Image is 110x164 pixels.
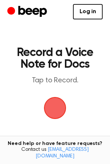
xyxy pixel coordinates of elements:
[44,97,66,119] img: Beep Logo
[4,147,106,160] span: Contact us
[7,5,49,19] a: Beep
[13,47,97,70] h1: Record a Voice Note for Docs
[13,76,97,85] p: Tap to Record.
[36,147,89,159] a: [EMAIL_ADDRESS][DOMAIN_NAME]
[73,4,103,19] a: Log in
